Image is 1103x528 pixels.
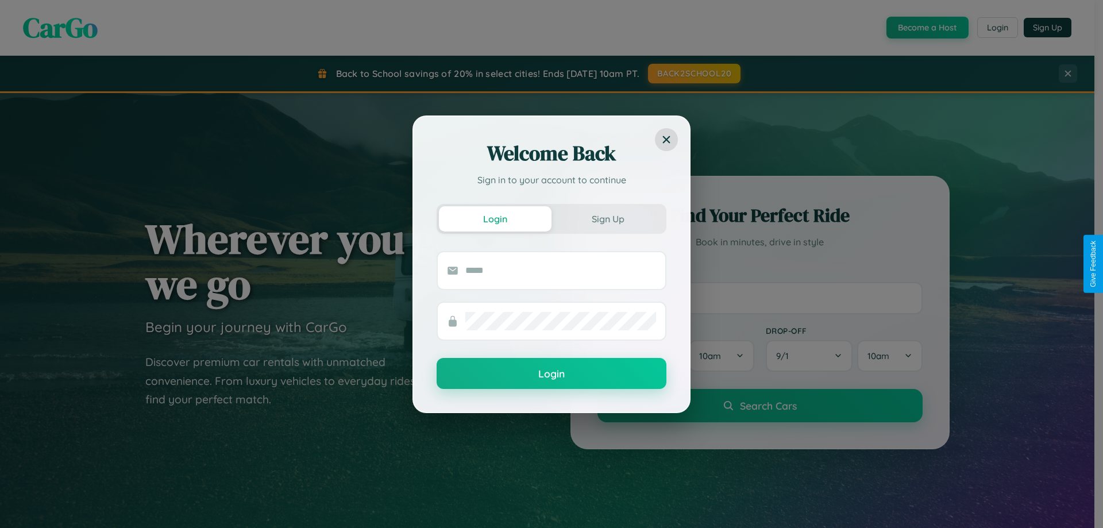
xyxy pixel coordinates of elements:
[437,173,666,187] p: Sign in to your account to continue
[551,206,664,232] button: Sign Up
[439,206,551,232] button: Login
[437,140,666,167] h2: Welcome Back
[437,358,666,389] button: Login
[1089,241,1097,287] div: Give Feedback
